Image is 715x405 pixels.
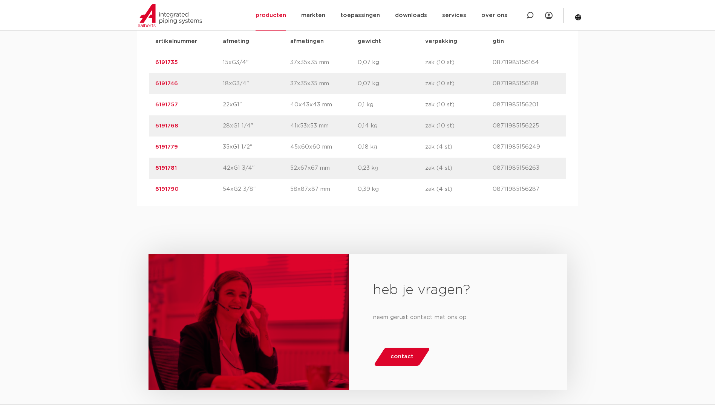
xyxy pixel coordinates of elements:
a: 6191757 [155,102,178,107]
p: verpakking [425,37,493,46]
p: 37x35x35 mm [290,79,358,88]
p: 0,07 kg [358,58,425,67]
a: 6191746 [155,81,178,86]
p: 52x67x67 mm [290,164,358,173]
p: zak (4 st) [425,143,493,152]
p: 08711985156188 [493,79,560,88]
p: zak (10 st) [425,79,493,88]
p: 58x87x87 mm [290,185,358,194]
p: 45x60x60 mm [290,143,358,152]
h2: heb je vragen? [373,281,542,299]
p: afmetingen [290,37,358,46]
p: zak (10 st) [425,121,493,130]
p: 08711985156263 [493,164,560,173]
p: 22xG1" [223,100,290,109]
a: contact [374,348,431,366]
a: 6191768 [155,123,178,129]
p: gewicht [358,37,425,46]
a: 6191781 [155,165,177,171]
p: 0,1 kg [358,100,425,109]
p: 0,07 kg [358,79,425,88]
p: 28xG1 1/4" [223,121,290,130]
p: 08711985156225 [493,121,560,130]
p: zak (4 st) [425,164,493,173]
p: neem gerust contact met ons op [373,311,542,324]
p: afmeting [223,37,290,46]
p: zak (4 st) [425,185,493,194]
p: zak (10 st) [425,58,493,67]
p: 41x53x53 mm [290,121,358,130]
p: 15xG3/4" [223,58,290,67]
p: 35xG1 1/2" [223,143,290,152]
p: artikelnummer [155,37,223,46]
p: 42xG1 3/4" [223,164,290,173]
p: 08711985156287 [493,185,560,194]
p: 54xG2 3/8" [223,185,290,194]
a: 6191790 [155,186,179,192]
a: 6191735 [155,60,178,65]
p: zak (10 st) [425,100,493,109]
p: 18xG3/4" [223,79,290,88]
p: 40x43x43 mm [290,100,358,109]
p: 08711985156249 [493,143,560,152]
p: 08711985156201 [493,100,560,109]
p: 37x35x35 mm [290,58,358,67]
p: 08711985156164 [493,58,560,67]
p: 0,14 kg [358,121,425,130]
a: 6191779 [155,144,178,150]
span: contact [390,351,413,363]
p: 0,18 kg [358,143,425,152]
p: gtin [493,37,560,46]
p: 0,23 kg [358,164,425,173]
p: 0,39 kg [358,185,425,194]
